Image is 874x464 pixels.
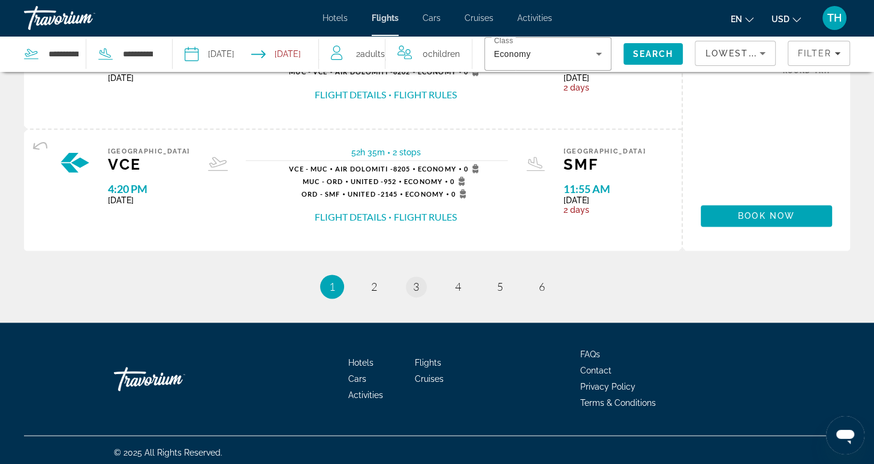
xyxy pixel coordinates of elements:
[371,280,377,293] span: 2
[701,205,832,227] button: Book now
[348,190,381,198] span: United -
[405,190,444,198] span: Economy
[329,280,335,293] span: 1
[114,361,234,397] a: Go Home
[24,2,144,34] a: Travorium
[418,165,456,173] span: Economy
[451,189,470,198] span: 0
[563,205,646,215] span: 2 days
[539,280,545,293] span: 6
[464,164,483,173] span: 0
[563,147,646,155] span: [GEOGRAPHIC_DATA]
[450,176,469,186] span: 0
[827,12,842,24] span: TH
[289,165,327,173] span: VCE - MUC
[108,155,190,173] span: VCE
[623,43,683,65] button: Search
[455,280,461,293] span: 4
[114,448,222,457] span: © 2025 All Rights Reserved.
[251,36,301,72] button: Select return date
[465,13,493,23] a: Cruises
[415,358,441,367] a: Flights
[335,165,410,173] span: 8205
[633,49,674,59] span: Search
[413,280,419,293] span: 3
[351,177,396,185] span: 952
[563,155,646,173] span: SMF
[394,210,457,224] button: Flight Rules
[705,46,765,61] mat-select: Sort by
[494,37,513,45] mat-label: Class
[580,349,600,359] a: FAQs
[497,280,503,293] span: 5
[494,49,531,59] span: Economy
[563,195,646,205] span: [DATE]
[185,36,234,72] button: Select depart date
[348,190,397,198] span: 2145
[335,165,393,173] span: Air Dolomiti -
[563,73,646,83] span: [DATE]
[580,366,611,375] a: Contact
[394,88,457,101] button: Flight Rules
[423,13,441,23] a: Cars
[108,195,190,205] span: [DATE]
[731,10,754,28] button: Change language
[771,10,801,28] button: Change currency
[797,49,831,58] span: Filter
[705,49,782,58] span: Lowest Price
[348,374,366,384] a: Cars
[348,358,373,367] a: Hotels
[563,182,646,195] span: 11:55 AM
[788,41,850,66] button: Filters
[428,49,460,59] span: Children
[731,14,742,24] span: en
[108,182,190,195] span: 4:20 PM
[108,73,190,83] span: [DATE]
[819,5,850,31] button: User Menu
[319,36,472,72] button: Travelers: 2 adults, 0 children
[315,88,386,101] button: Flight Details
[580,398,656,408] a: Terms & Conditions
[351,147,385,157] span: 52h 35m
[580,382,635,391] a: Privacy Policy
[372,13,399,23] a: Flights
[393,147,421,157] span: 2 stops
[303,177,343,185] span: MUC - ORD
[563,83,646,92] span: 2 days
[108,147,190,155] span: [GEOGRAPHIC_DATA]
[348,390,383,400] a: Activities
[826,416,864,454] iframe: Button to launch messaging window
[302,190,340,198] span: ORD - SMF
[771,14,789,24] span: USD
[315,210,386,224] button: Flight Details
[360,49,385,59] span: Adults
[323,13,348,23] a: Hotels
[404,177,442,185] span: Economy
[738,211,795,221] span: Book now
[356,46,385,62] span: 2
[415,374,444,384] a: Cruises
[517,13,552,23] a: Activities
[423,46,460,62] span: 0
[24,275,850,299] nav: Pagination
[351,177,384,185] span: United -
[60,147,90,177] img: Airline logo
